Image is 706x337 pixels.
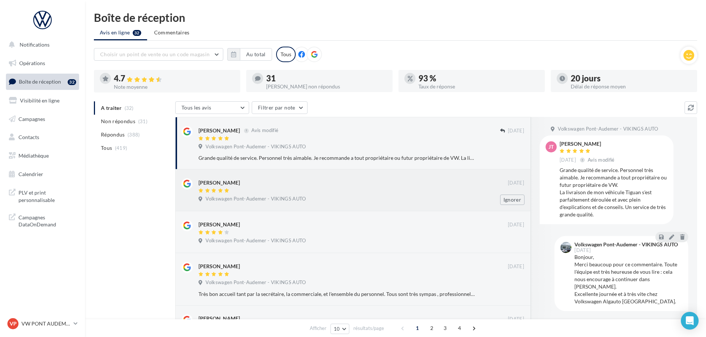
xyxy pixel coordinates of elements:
div: [PERSON_NAME] [198,221,240,228]
span: 1 [411,322,423,334]
div: [PERSON_NAME] [198,127,240,134]
div: Volkswagen Pont-Audemer - VIKINGS AUTO [574,242,678,247]
span: Afficher [310,325,326,332]
button: Choisir un point de vente ou un code magasin [94,48,223,61]
div: Grande qualité de service. Personnel très aimable. Je recommande a tout propriétaire ou futur pro... [560,166,668,218]
span: Opérations [19,60,45,66]
div: [PERSON_NAME] [198,179,240,186]
button: Ignorer [500,195,525,205]
span: Notifications [20,41,50,48]
span: Contacts [18,134,39,140]
span: résultats/page [353,325,384,332]
a: VP VW PONT AUDEMER [6,317,79,331]
div: [PERSON_NAME] [198,263,240,270]
span: Campagnes [18,115,45,122]
span: Campagnes DataOnDemand [18,212,76,228]
a: Contacts [4,129,81,145]
div: Boîte de réception [94,12,697,23]
div: 93 % [418,74,539,82]
button: 10 [330,324,349,334]
span: [DATE] [508,180,524,186]
p: VW PONT AUDEMER [21,320,71,327]
div: Bonjour, Merci beaucoup pour ce commentaire. Toute l'équipe est très heureuse de vous lire : cela... [574,253,682,305]
span: Visibilité en ligne [20,97,60,104]
span: (419) [115,145,128,151]
div: Grande qualité de service. Personnel très aimable. Je recommande a tout propriétaire ou futur pro... [198,154,476,162]
span: Commentaires [154,29,190,36]
div: Tous [276,47,296,62]
div: Très bon accueil tant par la secrétaire, la commerciale, et l'ensemble du personnel. Tous sont tr... [198,290,476,298]
span: Calendrier [18,171,43,177]
span: [DATE] [508,316,524,323]
span: Volkswagen Pont-Audemer - VIKINGS AUTO [206,279,306,286]
div: 32 [68,79,76,85]
button: Filtrer par note [252,101,308,114]
span: [DATE] [560,157,576,164]
span: Volkswagen Pont-Audemer - VIKINGS AUTO [206,237,306,244]
span: 4 [454,322,465,334]
div: Open Intercom Messenger [681,312,699,330]
span: Non répondus [101,118,135,125]
span: 3 [439,322,451,334]
a: Campagnes [4,111,81,127]
span: [DATE] [508,263,524,270]
div: Note moyenne [114,84,234,90]
div: 4.7 [114,74,234,83]
button: Notifications [4,37,78,53]
span: [DATE] [508,128,524,134]
div: Taux de réponse [418,84,539,89]
button: Au total [240,48,272,61]
span: Volkswagen Pont-Audemer - VIKINGS AUTO [206,196,306,202]
span: PLV et print personnalisable [18,188,76,203]
button: Au total [227,48,272,61]
span: Tous [101,144,112,152]
span: Volkswagen Pont-Audemer - VIKINGS AUTO [206,144,306,150]
span: Médiathèque [18,152,49,159]
div: [PERSON_NAME] non répondus [266,84,387,89]
div: [PERSON_NAME] [560,141,616,146]
span: (388) [128,132,140,138]
span: [DATE] [574,248,591,253]
span: Volkswagen Pont-Audemer - VIKINGS AUTO [558,126,658,132]
span: Tous les avis [181,104,211,111]
a: Campagnes DataOnDemand [4,209,81,231]
span: 2 [426,322,438,334]
span: Avis modifié [251,128,278,134]
div: Délai de réponse moyen [571,84,691,89]
div: 31 [266,74,387,82]
span: Choisir un point de vente ou un code magasin [100,51,210,57]
span: JT [549,143,554,151]
span: 10 [334,326,340,332]
span: Avis modifié [588,157,615,163]
span: Boîte de réception [19,78,61,85]
div: [PERSON_NAME] [198,315,240,322]
a: PLV et print personnalisable [4,185,81,206]
span: VP [10,320,17,327]
div: 20 jours [571,74,691,82]
span: Répondus [101,131,125,138]
span: (31) [138,118,147,124]
a: Visibilité en ligne [4,93,81,108]
a: Opérations [4,55,81,71]
a: Médiathèque [4,148,81,164]
a: Boîte de réception32 [4,74,81,90]
a: Calendrier [4,166,81,182]
span: [DATE] [508,222,524,228]
button: Tous les avis [175,101,249,114]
